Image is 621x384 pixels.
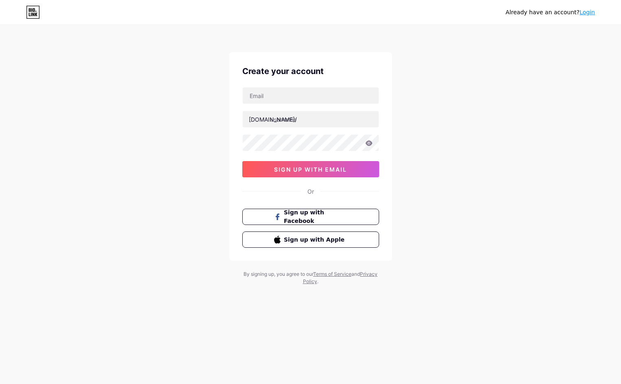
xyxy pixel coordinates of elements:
input: username [243,111,379,127]
input: Email [243,87,379,104]
div: Create your account [242,65,379,77]
button: sign up with email [242,161,379,177]
div: Or [307,187,314,196]
a: Login [579,9,595,15]
button: Sign up with Facebook [242,209,379,225]
span: Sign up with Apple [284,236,347,244]
div: [DOMAIN_NAME]/ [249,115,297,124]
div: By signing up, you agree to our and . [241,271,380,285]
a: Terms of Service [313,271,351,277]
span: Sign up with Facebook [284,208,347,225]
span: sign up with email [274,166,347,173]
div: Already have an account? [506,8,595,17]
button: Sign up with Apple [242,231,379,248]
